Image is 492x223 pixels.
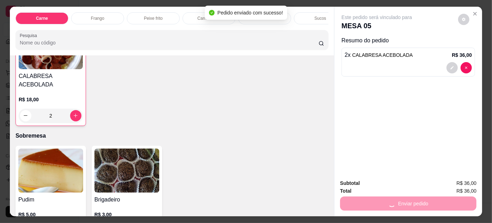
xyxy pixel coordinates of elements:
span: R$ 36,00 [456,187,476,195]
p: Carne [36,16,48,21]
button: decrease-product-quantity [447,62,458,73]
button: decrease-product-quantity [461,62,472,73]
p: Sobremesa [16,132,328,140]
span: check-circle [209,10,215,16]
span: CALABRESA ACEBOLADA [352,52,413,58]
img: product-image [18,149,83,193]
span: Pedido enviado com sucesso! [217,10,283,16]
p: Este pedido será vinculado para [342,14,412,21]
h4: Pudim [18,195,83,204]
p: R$ 5,00 [18,211,83,218]
p: R$ 18,00 [19,96,83,103]
p: Sucos [314,16,326,21]
p: MESA 05 [342,21,412,31]
p: R$ 3,00 [94,211,159,218]
h4: Brigadeiro [94,195,159,204]
p: Frango [91,16,104,21]
p: Carne suína [197,16,220,21]
strong: Total [340,188,351,194]
button: decrease-product-quantity [458,14,469,25]
span: R$ 36,00 [456,179,476,187]
p: R$ 36,00 [452,52,472,59]
h4: CALABRESA ACEBOLADA [19,72,83,89]
img: product-image [94,149,159,193]
p: Resumo do pedido [342,36,475,45]
strong: Subtotal [340,180,360,186]
button: Close [469,8,481,19]
p: Peixe frito [144,16,162,21]
p: 2 x [345,51,413,59]
input: Pesquisa [20,39,319,46]
label: Pesquisa [20,32,39,38]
